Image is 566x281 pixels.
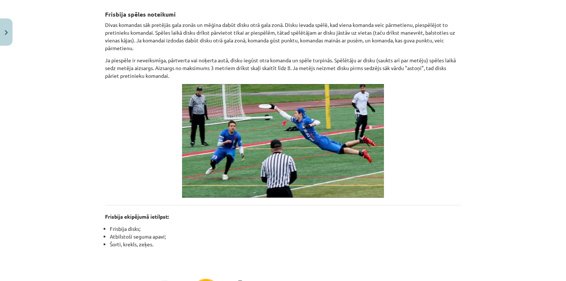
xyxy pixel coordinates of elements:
strong: Frisbija ekipējumā ietilpst: [105,213,169,220]
p: Divas komandas sāk pretējās gala zonās un mēģina dabūt disku otrā gala zonā. Disku ievada spēlē, ... [105,21,461,52]
li: Šorti, krekls, zeķes. [110,240,461,248]
img: icon-close-lesson-0947bae3869378f0d4975bcd49f059093ad1ed9edebbc8119c70593378902aed.svg [5,30,8,35]
li: Atbilstoši seguma apavi; [110,233,461,240]
li: Frisbija disks; [110,225,461,233]
p: Ja piespēle ir neveiksmīga, pārtverta vai noķerta autā, disku iegūst otra komanda un spēle turpin... [105,56,461,80]
b: Frisbija spēles noteikumi [105,10,176,18]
